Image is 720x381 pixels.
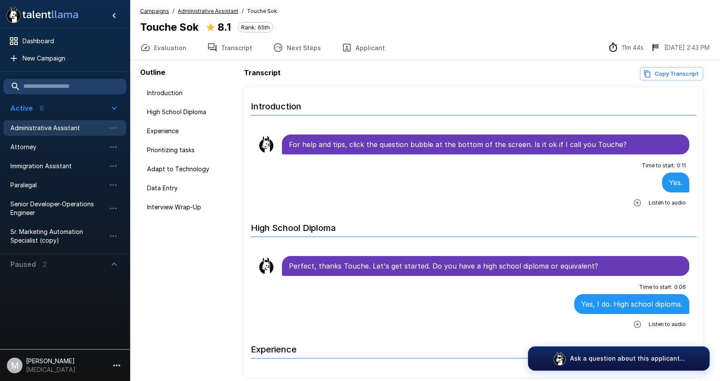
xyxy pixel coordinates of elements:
[147,184,234,192] span: Data Entry
[147,203,234,211] span: Interview Wrap-Up
[639,283,672,291] span: Time to start :
[251,214,696,237] h6: High School Diploma
[140,161,240,177] div: Adapt to Technology
[140,199,240,215] div: Interview Wrap-Up
[140,85,240,101] div: Introduction
[140,104,240,120] div: High School Diploma
[570,354,685,363] p: Ask a question about this applicant...
[140,8,169,14] u: Campaigns
[173,7,174,16] span: /
[178,8,238,14] u: Administrative Assistant
[238,24,273,31] span: Rank: 65th
[197,35,262,60] button: Transcript
[669,177,682,188] p: Yes.
[677,161,686,170] span: 0 : 11
[147,89,234,97] span: Introduction
[674,283,686,291] span: 0 : 06
[140,123,240,139] div: Experience
[581,299,682,309] p: Yes, I do. High school diploma.
[147,146,234,154] span: Prioritizing tasks
[608,42,643,53] div: The time between starting and completing the interview
[650,42,710,53] div: The date and time when the interview was completed
[622,43,643,52] p: 11m 44s
[147,127,234,135] span: Experience
[258,257,275,275] img: llama_clean.png
[640,67,703,80] button: Copy transcript
[251,93,696,115] h6: Introduction
[649,320,686,329] span: Listen to audio
[289,139,682,150] p: For help and tips, click the question bubble at the bottom of the screen. Is it ok if I call you ...
[258,136,275,153] img: llama_clean.png
[251,336,696,359] h6: Experience
[130,35,197,60] button: Evaluation
[664,43,710,52] p: [DATE] 2:43 PM
[140,180,240,196] div: Data Entry
[218,21,231,33] b: 8.1
[642,161,675,170] span: Time to start :
[528,346,710,371] button: Ask a question about this applicant...
[553,352,566,365] img: logo_glasses@2x.png
[262,35,331,60] button: Next Steps
[140,68,165,77] b: Outline
[244,68,281,77] b: Transcript
[140,21,198,33] b: Touche Sok
[140,142,240,158] div: Prioritizing tasks
[331,35,395,60] button: Applicant
[147,108,234,116] span: High School Diploma
[289,261,682,271] p: Perfect, thanks Touche. Let's get started. Do you have a high school diploma or equivalent?
[247,7,277,16] span: Touche Sok
[242,7,243,16] span: /
[147,165,234,173] span: Adapt to Technology
[649,199,686,207] span: Listen to audio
